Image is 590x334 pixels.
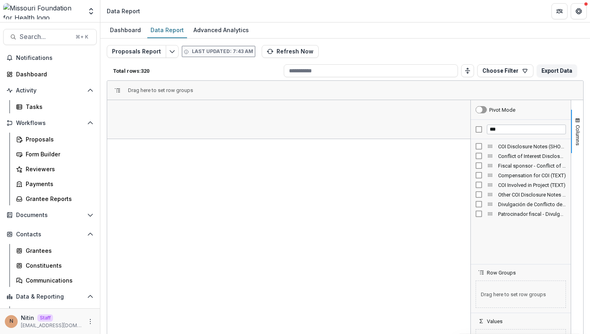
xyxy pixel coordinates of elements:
p: Last updated: 7:43 AM [192,48,253,55]
div: Dashboard [16,70,90,78]
button: Open Workflows [3,117,97,129]
nav: breadcrumb [104,5,143,17]
button: Edit selected report [166,45,179,58]
span: Conflict of Interest Disclosure (MFH's COI form is the required format) (FILE_UPLOAD) [498,153,566,159]
input: Filter Columns Input [487,125,566,134]
div: Patrocinador fiscal - Divulgación de Conflicto de Intereses (el formulario de COI de MFH es el fo... [471,209,571,219]
div: Row Groups [471,276,571,313]
button: More [85,317,95,326]
button: Partners [551,3,568,19]
span: Fiscal sponsor - Conflict of Interest Disclosure (MFH's COI form is the required format) (FILE_UP... [498,163,566,169]
button: Export Data [537,64,577,77]
div: Other COI Disclosure Notes (SHORT_TEXT) Column [471,190,571,199]
div: Data Report [107,7,140,15]
div: Advanced Analytics [190,24,252,36]
span: Values [487,318,503,324]
span: Columns [575,125,581,145]
div: Tasks [26,102,90,111]
button: Get Help [571,3,587,19]
img: Missouri Foundation for Health logo [3,3,82,19]
a: Constituents [13,259,97,272]
div: Constituents [26,261,90,270]
div: Form Builder [26,150,90,158]
span: Drag here to set row groups [128,87,193,93]
button: Open Contacts [3,228,97,241]
button: Choose Filter [477,64,533,77]
a: Reviewers [13,162,97,176]
div: Compensation for COI (TEXT) Column [471,170,571,180]
a: Payments [13,177,97,191]
span: Compensation for COI (TEXT) [498,172,566,178]
p: Total rows: 320 [113,68,281,74]
a: Communications [13,274,97,287]
div: Reviewers [26,165,90,173]
span: Workflows [16,120,84,127]
span: Drag here to set row groups [476,281,566,308]
button: Refresh Now [262,45,319,58]
span: Divulgación de Conflicto de Intereses (el formulario de COI de MFH es el formato requerido) (FILE... [498,201,566,207]
div: Pivot Mode [489,107,515,113]
div: Payments [26,180,90,188]
span: COI Involved in Project (TEXT) [498,182,566,188]
button: Open Documents [3,209,97,221]
div: Proposals [26,135,90,143]
span: Activity [16,87,84,94]
span: Search... [20,33,71,41]
a: Tasks [13,100,97,113]
p: Nitin [21,314,34,322]
p: [EMAIL_ADDRESS][DOMAIN_NAME] [21,322,82,329]
div: Row Groups [128,87,193,93]
div: Conflict of Interest Disclosure (MFH's COI form is the required format) (FILE_UPLOAD) Column [471,151,571,161]
div: Grantee Reports [26,195,90,203]
a: Advanced Analytics [190,23,252,38]
span: Patrocinador fiscal - Divulgación de Conflicto de Intereses (el formulario de COI de MFH es el fo... [498,211,566,217]
a: Form Builder [13,148,97,161]
button: Toggle auto height [461,64,474,77]
p: Staff [37,314,53,322]
div: COI Involved in Project (TEXT) Column [471,180,571,190]
a: Dashboard [13,306,97,320]
span: COI Disclosure Notes (SHORT_TEXT) [498,143,566,150]
a: Dashboard [3,68,97,81]
span: Data & Reporting [16,293,84,300]
button: Search... [3,29,97,45]
span: Documents [16,212,84,219]
div: Divulgación de Conflicto de Intereses (el formulario de COI de MFH es el formato requerido) (FILE... [471,199,571,209]
button: Notifications [3,51,97,64]
a: Data Report [147,23,187,38]
button: Open Data & Reporting [3,290,97,303]
div: Grantees [26,246,90,255]
div: COI Disclosure Notes (SHORT_TEXT) Column [471,141,571,151]
div: Dashboard [107,24,144,36]
span: Row Groups [487,270,516,276]
div: Column List 8 Columns [471,141,571,219]
span: Other COI Disclosure Notes (SHORT_TEXT) [498,192,566,198]
a: Dashboard [107,23,144,38]
button: Open Activity [3,84,97,97]
div: ⌘ + K [74,33,90,41]
a: Grantees [13,244,97,257]
span: Contacts [16,231,84,238]
span: Notifications [16,55,94,61]
div: Data Report [147,24,187,36]
button: Open entity switcher [85,3,97,19]
div: Fiscal sponsor - Conflict of Interest Disclosure (MFH's COI form is the required format) (FILE_UP... [471,161,571,170]
button: Proposals Report [107,45,166,58]
a: Grantee Reports [13,192,97,205]
div: Nitin [10,319,13,324]
a: Proposals [13,133,97,146]
div: Communications [26,276,90,285]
